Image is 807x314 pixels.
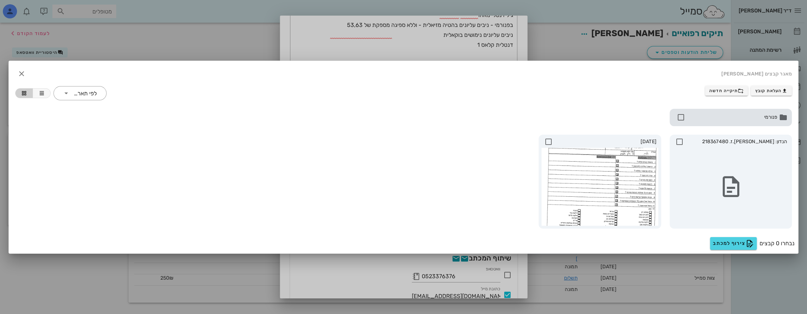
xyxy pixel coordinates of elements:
button: תיקייה חדשה [705,86,748,96]
span: פנורמי [687,113,778,121]
div: לפי תאריך [53,86,107,100]
button: צירוף למכתב [710,237,757,250]
span: העלאת קובץ [755,88,788,94]
span: נבחרו 0 קבצים [760,239,795,248]
span: הנדון: [PERSON_NAME].ז. 218367480 [686,138,788,146]
button: העלאת קובץ [751,86,792,96]
span: תיקייה חדשה [709,88,744,94]
span: [DATE] [555,138,657,146]
span: צירוף למכתב [713,239,754,248]
div: לפי תאריך [73,90,97,97]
